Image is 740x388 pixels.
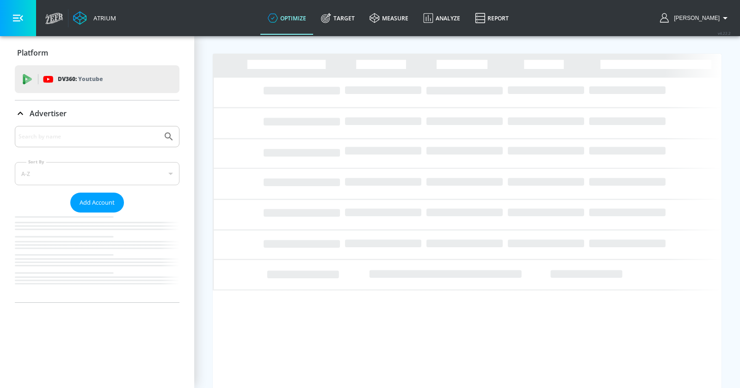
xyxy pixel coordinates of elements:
[416,1,468,35] a: Analyze
[670,15,720,21] span: login as: casey.cohen@zefr.com
[15,162,179,185] div: A-Z
[73,11,116,25] a: Atrium
[15,40,179,66] div: Platform
[26,159,46,165] label: Sort By
[15,213,179,302] nav: list of Advertiser
[17,48,48,58] p: Platform
[468,1,516,35] a: Report
[90,14,116,22] div: Atrium
[58,74,103,84] p: DV360:
[70,193,124,213] button: Add Account
[718,31,731,36] span: v 4.22.2
[30,108,67,119] p: Advertiser
[78,74,103,84] p: Youtube
[18,131,159,143] input: Search by name
[80,197,115,208] span: Add Account
[660,13,731,24] button: [PERSON_NAME]
[362,1,416,35] a: measure
[15,65,179,93] div: DV360: Youtube
[314,1,362,35] a: Target
[15,126,179,302] div: Advertiser
[260,1,314,35] a: optimize
[15,100,179,126] div: Advertiser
